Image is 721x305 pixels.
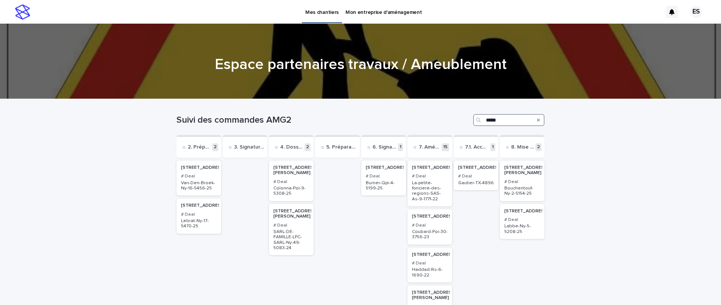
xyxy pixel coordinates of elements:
h1: Suivi des commandes AMG2 [176,115,470,126]
h3: # Deal [366,173,401,179]
a: [STREET_ADDRESS]# DealGautier-TX-4896 [454,161,498,190]
p: 1 [398,143,403,151]
p: Gautier-TX-4896 [458,180,494,186]
p: 7.1. Accompagnement Bevouac travaux uniquement [465,144,489,150]
p: [STREET_ADDRESS] [504,209,549,214]
p: 7. Aménagements et travaux [419,144,440,150]
p: [STREET_ADDRESS] [412,214,456,219]
p: [STREET_ADDRESS][PERSON_NAME] [504,165,549,176]
p: SARL-DE-FAMILLE-LPC-SARL-Ny-49-5083-24 [273,229,309,251]
a: [STREET_ADDRESS][PERSON_NAME]# DealColonna-Poi-9-5308-25 [269,161,314,201]
a: [STREET_ADDRESS]# DealLa-petite-fonciere-des-regions-SAS-As-9-1771-22 [407,161,452,206]
p: Coubard-Poi-30-3756-23 [412,229,448,240]
a: [STREET_ADDRESS][PERSON_NAME]# DealBouchentouf-Ny-2-5154-25 [500,161,545,201]
h3: # Deal [273,222,309,228]
p: [STREET_ADDRESS] [181,165,225,170]
p: 8. Mise en loc et gestion [511,144,534,150]
p: 2 [212,143,218,151]
h3: # Deal [181,173,217,179]
p: 2 [305,143,311,151]
p: 3. Signature compromis [234,144,264,150]
h3: # Deal [412,222,448,228]
h3: # Deal [181,212,217,218]
p: [STREET_ADDRESS] [412,165,456,170]
p: 15 [442,143,449,151]
p: 4. Dossier de financement [280,144,303,150]
p: Van-Den-Broek-Ny-16-5456-25 [181,180,217,191]
h3: # Deal [412,173,448,179]
p: [STREET_ADDRESS] [181,203,225,208]
p: 2. Préparation compromis [188,144,211,150]
p: [STREET_ADDRESS][PERSON_NAME] [273,165,318,176]
a: [STREET_ADDRESS]# DealBurner-Qpr-4-5199-25 [361,161,406,195]
a: [STREET_ADDRESS]# DealLabbe-Ny-5-5208-25 [500,204,545,239]
p: [STREET_ADDRESS][PERSON_NAME] [412,290,456,301]
p: Labbe-Ny-5-5208-25 [504,224,540,234]
p: 2 [535,143,542,151]
div: ES [690,6,702,18]
h3: # Deal [273,179,309,185]
h3: # Deal [504,217,540,223]
a: [STREET_ADDRESS]# DealCoubard-Poi-30-3756-23 [407,209,452,244]
h1: Espace partenaires travaux / Ameublement [176,56,545,74]
p: Haddad-Rs-6-1690-22 [412,267,448,278]
p: 1 [490,143,495,151]
input: Search [473,114,545,126]
p: Colonna-Poi-9-5308-25 [273,186,309,197]
p: [STREET_ADDRESS] [366,165,410,170]
p: Bouchentouf-Ny-2-5154-25 [504,186,540,197]
h3: # Deal [504,179,540,185]
p: Lebrat-Ny-17-5470-25 [181,218,217,229]
p: 5. Préparation de l'acte notarié [326,144,357,150]
a: [STREET_ADDRESS][PERSON_NAME]# DealSARL-DE-FAMILLE-LPC-SARL-Ny-49-5083-24 [269,204,314,255]
a: [STREET_ADDRESS]# DealLebrat-Ny-17-5470-25 [176,198,221,233]
p: Burner-Qpr-4-5199-25 [366,180,401,191]
a: [STREET_ADDRESS]# DealHaddad-Rs-6-1690-22 [407,248,452,282]
h3: # Deal [458,173,494,179]
p: La-petite-fonciere-des-regions-SAS-As-9-1771-22 [412,180,448,202]
a: [STREET_ADDRESS]# DealVan-Den-Broek-Ny-16-5456-25 [176,161,221,195]
p: 6. Signature de l'acte notarié [373,144,397,150]
p: [STREET_ADDRESS] [458,165,502,170]
p: [STREET_ADDRESS][PERSON_NAME] [273,209,318,219]
img: stacker-logo-s-only.png [15,5,30,20]
h3: # Deal [412,260,448,266]
p: [STREET_ADDRESS] [412,252,456,257]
